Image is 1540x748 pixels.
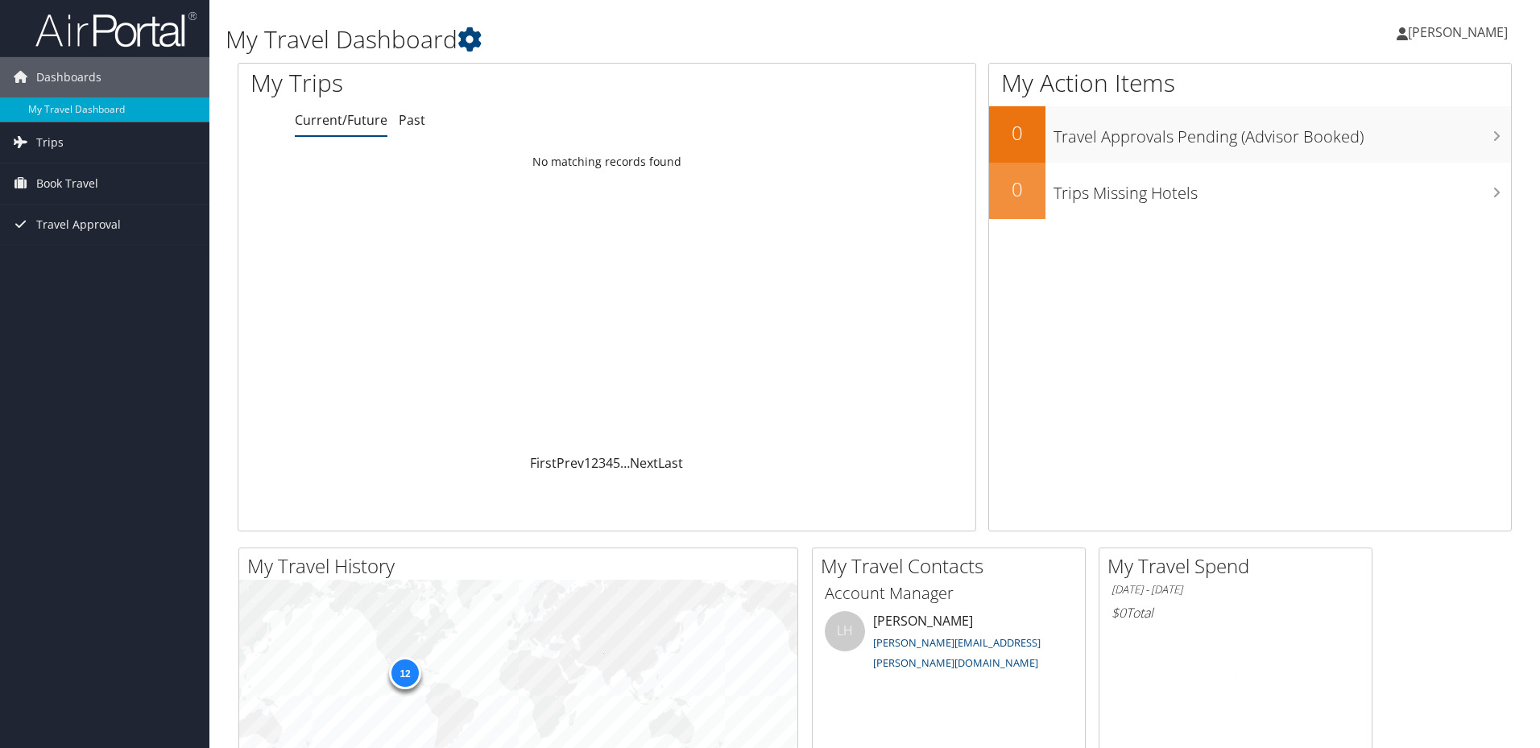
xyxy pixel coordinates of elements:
[1112,604,1126,622] span: $0
[1112,582,1360,597] h6: [DATE] - [DATE]
[873,635,1041,671] a: [PERSON_NAME][EMAIL_ADDRESS][PERSON_NAME][DOMAIN_NAME]
[598,454,606,472] a: 3
[825,582,1073,605] h3: Account Manager
[238,147,975,176] td: No matching records found
[226,23,1091,56] h1: My Travel Dashboard
[989,66,1511,100] h1: My Action Items
[989,119,1045,147] h2: 0
[247,552,797,580] h2: My Travel History
[36,57,101,97] span: Dashboards
[821,552,1085,580] h2: My Travel Contacts
[1054,118,1511,148] h3: Travel Approvals Pending (Advisor Booked)
[1112,604,1360,622] h6: Total
[620,454,630,472] span: …
[1408,23,1508,41] span: [PERSON_NAME]
[613,454,620,472] a: 5
[295,111,387,129] a: Current/Future
[35,10,197,48] img: airportal-logo.png
[817,611,1081,677] li: [PERSON_NAME]
[591,454,598,472] a: 2
[584,454,591,472] a: 1
[1107,552,1372,580] h2: My Travel Spend
[389,657,421,689] div: 12
[557,454,584,472] a: Prev
[630,454,658,472] a: Next
[36,163,98,204] span: Book Travel
[530,454,557,472] a: First
[399,111,425,129] a: Past
[36,122,64,163] span: Trips
[989,176,1045,203] h2: 0
[1397,8,1524,56] a: [PERSON_NAME]
[989,163,1511,219] a: 0Trips Missing Hotels
[36,205,121,245] span: Travel Approval
[606,454,613,472] a: 4
[1054,174,1511,205] h3: Trips Missing Hotels
[250,66,656,100] h1: My Trips
[825,611,865,651] div: LH
[658,454,683,472] a: Last
[989,106,1511,163] a: 0Travel Approvals Pending (Advisor Booked)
